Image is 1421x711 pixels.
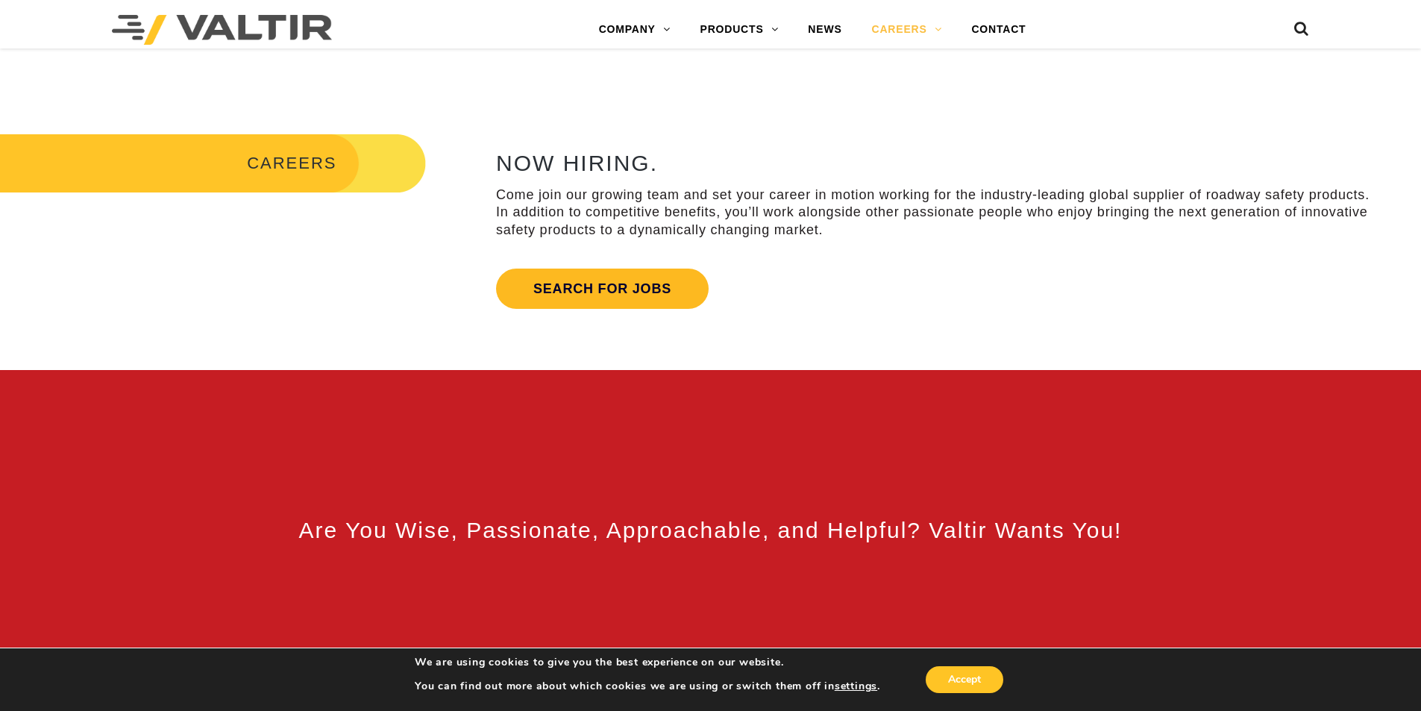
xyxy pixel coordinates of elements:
[835,680,877,693] button: settings
[496,269,709,309] a: Search for jobs
[415,656,880,669] p: We are using cookies to give you the best experience on our website.
[584,15,686,45] a: COMPANY
[926,666,1003,693] button: Accept
[112,15,332,45] img: Valtir
[686,15,794,45] a: PRODUCTS
[299,518,1123,542] span: Are You Wise, Passionate, Approachable, and Helpful? Valtir Wants You!
[496,187,1381,239] p: Come join our growing team and set your career in motion working for the industry-leading global ...
[956,15,1041,45] a: CONTACT
[857,15,957,45] a: CAREERS
[496,151,1381,175] h2: NOW HIRING.
[793,15,856,45] a: NEWS
[415,680,880,693] p: You can find out more about which cookies we are using or switch them off in .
